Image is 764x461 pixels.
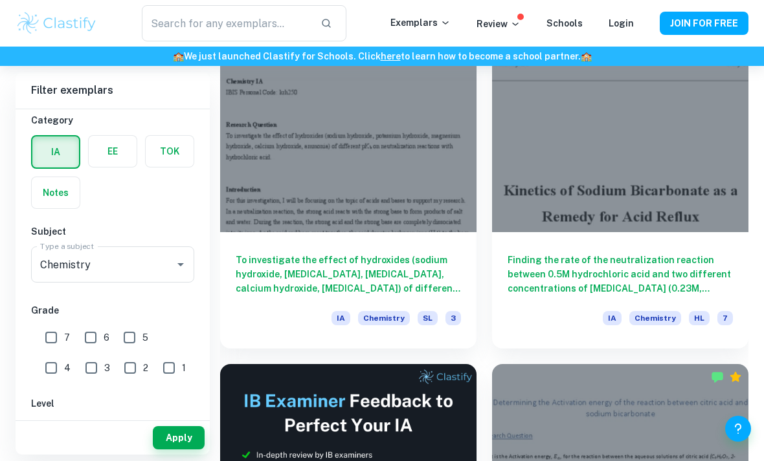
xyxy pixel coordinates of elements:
[31,224,194,239] h6: Subject
[64,361,71,375] span: 4
[581,51,592,61] span: 🏫
[236,253,461,295] h6: To investigate the effect of hydroxides (sodium hydroxide, [MEDICAL_DATA], [MEDICAL_DATA], calciu...
[64,330,70,345] span: 7
[40,241,94,252] label: Type a subject
[153,426,205,449] button: Apply
[729,370,742,383] div: Premium
[143,361,148,375] span: 2
[104,330,109,345] span: 6
[689,311,710,325] span: HL
[331,311,350,325] span: IA
[220,40,477,348] a: To investigate the effect of hydroxides (sodium hydroxide, [MEDICAL_DATA], [MEDICAL_DATA], calciu...
[142,5,310,41] input: Search for any exemplars...
[711,370,724,383] img: Marked
[142,330,148,345] span: 5
[717,311,733,325] span: 7
[603,311,622,325] span: IA
[445,311,461,325] span: 3
[390,16,451,30] p: Exemplars
[32,136,79,167] button: IA
[31,396,194,411] h6: Level
[89,136,137,167] button: EE
[172,255,190,273] button: Open
[358,311,410,325] span: Chemistry
[418,311,438,325] span: SL
[173,51,184,61] span: 🏫
[492,40,748,348] a: Finding the rate of the neutralization reaction between 0.5M hydrochloric acid and two different ...
[31,113,194,127] h6: Category
[32,177,80,208] button: Notes
[146,136,194,167] button: TOK
[182,361,186,375] span: 1
[477,17,521,31] p: Review
[381,51,401,61] a: here
[31,303,194,317] h6: Grade
[16,10,98,36] img: Clastify logo
[660,12,748,35] button: JOIN FOR FREE
[16,72,210,109] h6: Filter exemplars
[104,361,110,375] span: 3
[609,18,634,28] a: Login
[629,311,681,325] span: Chemistry
[3,49,761,63] h6: We just launched Clastify for Schools. Click to learn how to become a school partner.
[546,18,583,28] a: Schools
[725,416,751,442] button: Help and Feedback
[508,253,733,295] h6: Finding the rate of the neutralization reaction between 0.5M hydrochloric acid and two different ...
